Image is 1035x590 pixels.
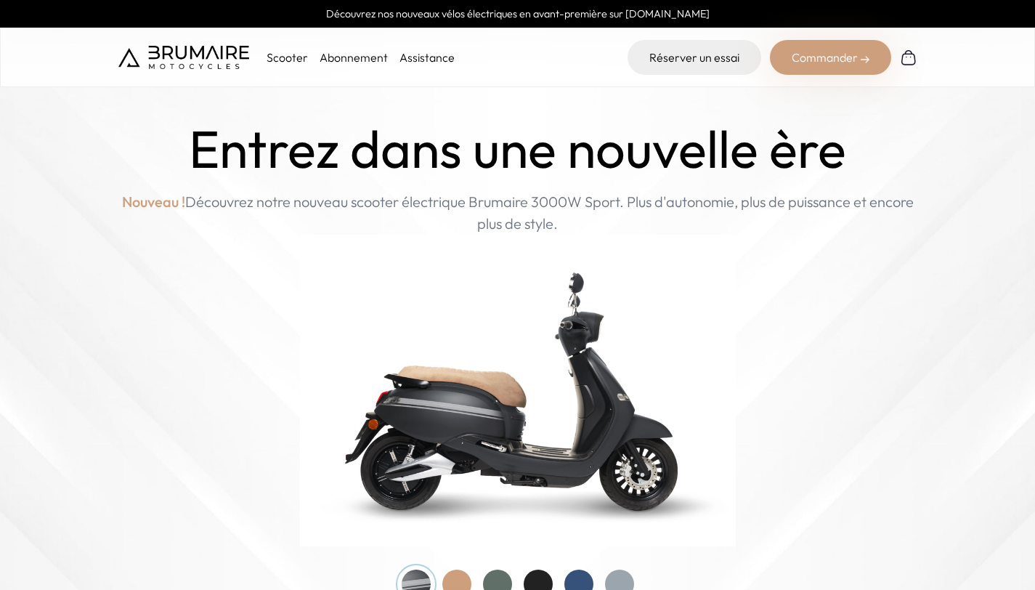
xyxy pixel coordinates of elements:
[628,40,761,75] a: Réserver un essai
[900,49,917,66] img: Panier
[399,50,455,65] a: Assistance
[861,55,869,64] img: right-arrow-2.png
[267,49,308,66] p: Scooter
[118,191,917,235] p: Découvrez notre nouveau scooter électrique Brumaire 3000W Sport. Plus d'autonomie, plus de puissa...
[189,119,846,179] h1: Entrez dans une nouvelle ère
[122,191,185,213] span: Nouveau !
[118,46,249,69] img: Brumaire Motocycles
[320,50,388,65] a: Abonnement
[770,40,891,75] div: Commander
